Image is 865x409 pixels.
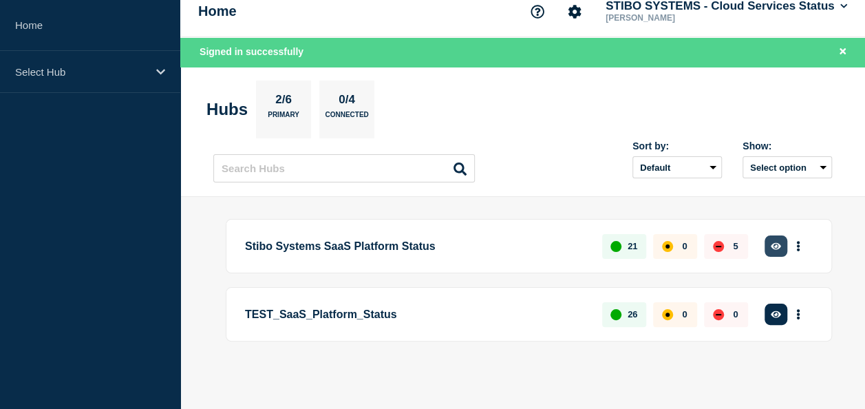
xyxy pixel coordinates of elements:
div: affected [662,241,673,252]
div: Sort by: [632,140,722,151]
p: [PERSON_NAME] [603,13,746,23]
div: up [610,309,621,320]
p: 0 [682,309,687,319]
select: Sort by [632,156,722,178]
p: 5 [733,241,738,251]
p: 2/6 [270,93,297,111]
div: down [713,309,724,320]
p: 21 [628,241,637,251]
input: Search Hubs [213,154,475,182]
p: 0/4 [334,93,361,111]
div: affected [662,309,673,320]
div: Show: [743,140,832,151]
p: 0 [733,309,738,319]
p: Stibo Systems SaaS Platform Status [245,233,586,259]
p: TEST_SaaS_Platform_Status [245,302,586,327]
div: up [610,241,621,252]
p: Connected [325,111,368,125]
button: More actions [789,302,807,327]
p: 26 [628,309,637,319]
h1: Home [198,3,237,19]
p: Select Hub [15,66,147,78]
div: down [713,241,724,252]
p: Primary [268,111,299,125]
button: Close banner [834,44,851,60]
button: More actions [789,233,807,259]
span: Signed in successfully [200,46,303,57]
button: Select option [743,156,832,178]
p: 0 [682,241,687,251]
h2: Hubs [206,100,248,119]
